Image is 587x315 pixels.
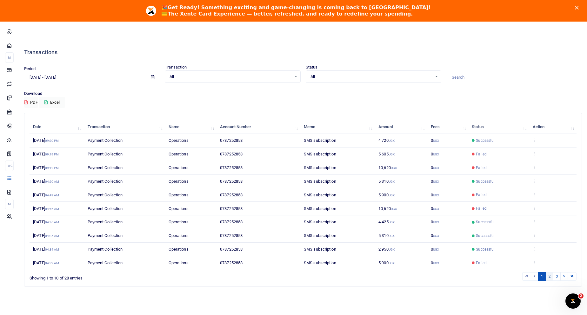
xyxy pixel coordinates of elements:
span: 2,950 [378,247,395,252]
label: Period [24,66,36,72]
span: 4,425 [378,220,395,224]
small: UGX [391,207,397,211]
span: 5,900 [378,193,395,197]
span: Operations [169,165,189,170]
span: SMS subscription [304,179,336,184]
span: Successful [476,179,495,184]
span: SMS subscription [304,206,336,211]
span: Payment Collection [88,206,123,211]
span: Successful [476,246,495,252]
span: 0787252858 [220,179,243,184]
span: All [170,74,291,80]
th: Action: activate to sort column ascending [529,120,577,134]
span: [DATE] [33,165,59,170]
span: 0787252858 [220,152,243,156]
button: PDF [24,97,38,108]
span: 0787252858 [220,220,243,224]
span: Successful [476,138,495,143]
span: SMS subscription [304,152,336,156]
span: SMS subscription [304,165,336,170]
span: Successful [476,219,495,225]
span: SMS subscription [304,233,336,238]
span: 0 [431,233,439,238]
span: 0787252858 [220,165,243,170]
span: Failed [476,192,487,198]
th: Name: activate to sort column ascending [165,120,217,134]
small: UGX [433,166,439,170]
span: Operations [169,220,189,224]
li: Ac [5,161,14,171]
span: [DATE] [33,179,59,184]
span: Operations [169,233,189,238]
span: [DATE] [33,206,59,211]
span: Failed [476,151,487,157]
span: 10,620 [378,165,397,170]
th: Date: activate to sort column descending [30,120,84,134]
span: Operations [169,247,189,252]
span: [DATE] [33,138,59,143]
div: Close [575,6,581,10]
span: Operations [169,179,189,184]
li: M [5,199,14,209]
span: 0 [431,165,439,170]
small: UGX [389,234,395,238]
span: Payment Collection [88,260,123,265]
span: [DATE] [33,260,59,265]
span: [DATE] [33,193,59,197]
span: 0787252858 [220,206,243,211]
div: Showing 1 to 10 of 28 entries [30,272,255,281]
span: Payment Collection [88,233,123,238]
th: Fees: activate to sort column ascending [427,120,468,134]
div: 🎉 💳 [161,4,431,17]
span: SMS subscription [304,138,336,143]
small: 04:50 AM [45,180,59,183]
th: Status: activate to sort column ascending [468,120,529,134]
span: Failed [476,165,487,171]
span: 0 [431,220,439,224]
small: UGX [389,194,395,197]
small: 04:36 AM [45,220,59,224]
small: 09:20 PM [45,139,59,142]
span: Operations [169,260,189,265]
span: 0 [431,193,439,197]
span: Operations [169,152,189,156]
button: Excel [39,97,65,108]
small: 04:46 AM [45,207,59,211]
span: 0 [431,179,439,184]
small: UGX [391,166,397,170]
span: Payment Collection [88,247,123,252]
input: select period [24,72,146,83]
span: Failed [476,206,487,211]
label: Status [306,64,318,70]
span: SMS subscription [304,247,336,252]
span: 0787252858 [220,193,243,197]
a: 1 [538,272,546,281]
span: 5,605 [378,152,395,156]
input: Search [446,72,582,83]
small: 04:49 AM [45,194,59,197]
span: [DATE] [33,220,59,224]
span: 0 [431,247,439,252]
a: 3 [553,272,561,281]
small: UGX [389,261,395,265]
span: Successful [476,233,495,239]
span: Payment Collection [88,152,123,156]
small: UGX [389,248,395,251]
small: UGX [389,220,395,224]
b: The Xente Card Experience — better, refreshed, and ready to redefine your spending. [168,11,413,17]
small: 09:19 PM [45,153,59,156]
small: 09:12 PM [45,166,59,170]
span: All [310,74,432,80]
span: [DATE] [33,152,59,156]
th: Transaction: activate to sort column ascending [84,120,165,134]
small: UGX [433,194,439,197]
span: Payment Collection [88,193,123,197]
span: Operations [169,193,189,197]
p: Download [24,90,582,97]
span: 5,310 [378,233,395,238]
img: Profile image for Aceng [146,6,156,16]
th: Account Number: activate to sort column ascending [217,120,300,134]
span: 0787252858 [220,138,243,143]
small: UGX [389,180,395,183]
small: UGX [433,234,439,238]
